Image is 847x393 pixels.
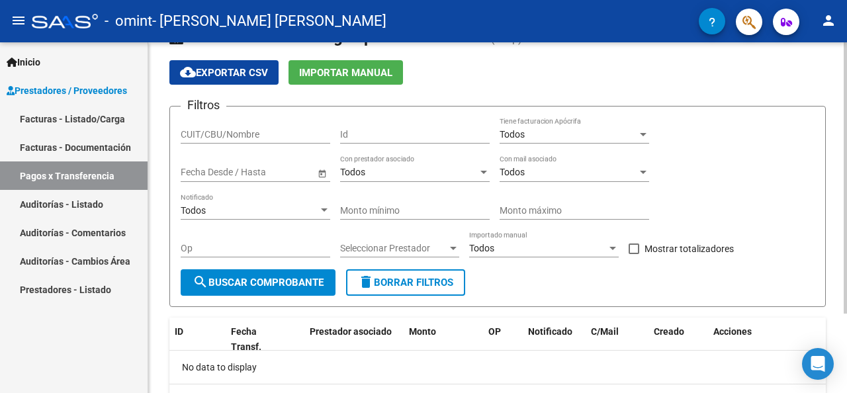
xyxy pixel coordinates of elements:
datatable-header-cell: Fecha Transf. [226,318,285,361]
span: Importar Manual [299,67,392,79]
span: Seleccionar Prestador [340,243,447,254]
span: Mostrar totalizadores [645,241,734,257]
h3: Filtros [181,96,226,114]
button: Importar Manual [289,60,403,85]
datatable-header-cell: OP [483,318,523,361]
datatable-header-cell: Monto [404,318,483,361]
span: Borrar Filtros [358,277,453,288]
span: Acciones [713,326,752,337]
span: Todos [500,129,525,140]
span: Exportar CSV [180,67,268,79]
mat-icon: search [193,274,208,290]
input: Fecha inicio [181,167,229,178]
input: Fecha fin [240,167,305,178]
datatable-header-cell: Acciones [708,318,827,361]
div: Open Intercom Messenger [802,348,834,380]
span: C/Mail [591,326,619,337]
datatable-header-cell: Prestador asociado [304,318,404,361]
mat-icon: cloud_download [180,64,196,80]
span: Creado [654,326,684,337]
span: Fecha Transf. [231,326,261,352]
datatable-header-cell: ID [169,318,226,361]
span: - omint [105,7,152,36]
span: Todos [500,167,525,177]
div: No data to display [169,351,826,384]
span: Todos [340,167,365,177]
span: Todos [469,243,494,253]
span: Monto [409,326,436,337]
span: - [PERSON_NAME] [PERSON_NAME] [152,7,386,36]
mat-icon: person [821,13,836,28]
datatable-header-cell: C/Mail [586,318,648,361]
span: Notificado [528,326,572,337]
span: Todos [181,205,206,216]
datatable-header-cell: Creado [648,318,708,361]
span: Inicio [7,55,40,69]
span: ID [175,326,183,337]
mat-icon: menu [11,13,26,28]
button: Exportar CSV [169,60,279,85]
span: Prestadores / Proveedores [7,83,127,98]
span: OP [488,326,501,337]
span: Buscar Comprobante [193,277,324,288]
button: Borrar Filtros [346,269,465,296]
span: Prestador asociado [310,326,392,337]
button: Open calendar [315,166,329,180]
mat-icon: delete [358,274,374,290]
button: Buscar Comprobante [181,269,335,296]
datatable-header-cell: Notificado [523,318,586,361]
